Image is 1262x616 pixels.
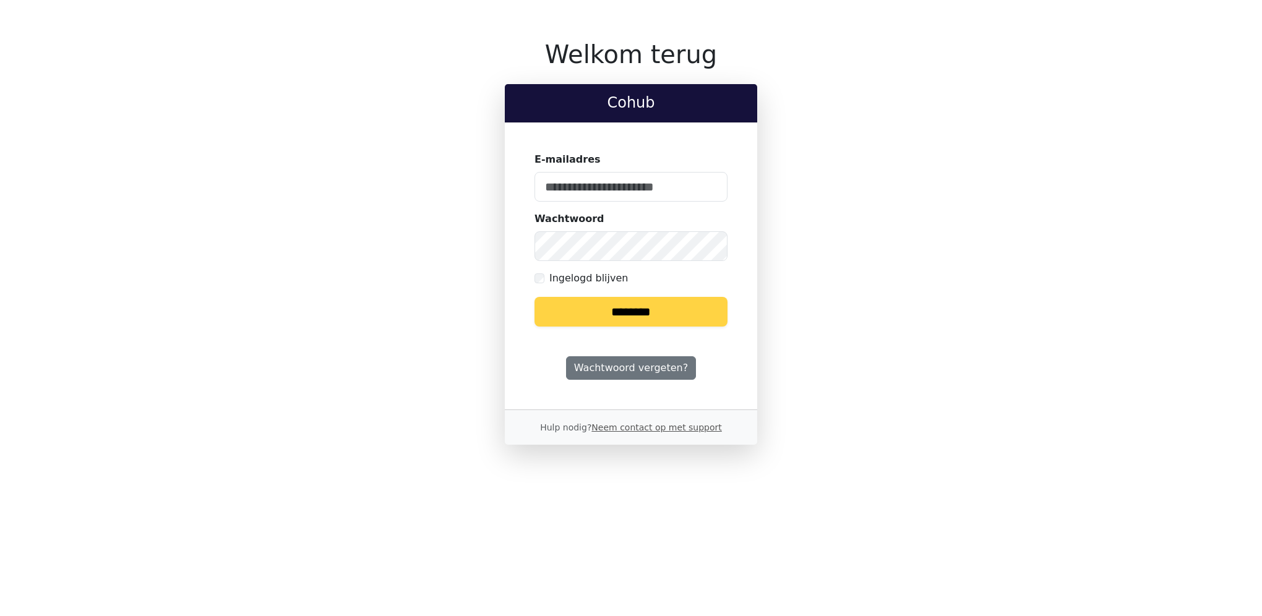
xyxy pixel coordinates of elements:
[566,356,696,380] a: Wachtwoord vergeten?
[549,271,628,286] label: Ingelogd blijven
[591,422,721,432] a: Neem contact op met support
[540,422,722,432] small: Hulp nodig?
[515,94,747,112] h2: Cohub
[534,152,601,167] label: E-mailadres
[534,212,604,226] label: Wachtwoord
[505,40,757,69] h1: Welkom terug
